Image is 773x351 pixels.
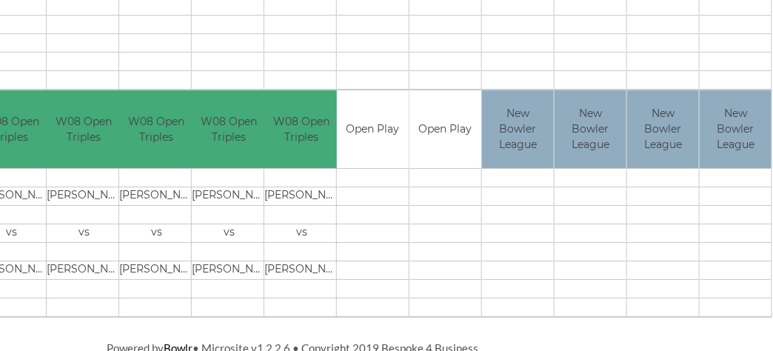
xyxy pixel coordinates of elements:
[119,187,194,205] td: [PERSON_NAME]
[192,90,267,168] td: W08 Open Triples
[337,90,409,168] td: Open Play
[264,224,339,242] td: vs
[264,187,339,205] td: [PERSON_NAME]
[700,90,772,168] td: New Bowler League
[264,261,339,279] td: [PERSON_NAME]
[264,90,339,168] td: W08 Open Triples
[627,90,699,168] td: New Bowler League
[192,187,267,205] td: [PERSON_NAME]
[482,90,554,168] td: New Bowler League
[47,261,121,279] td: [PERSON_NAME]
[47,90,121,168] td: W08 Open Triples
[555,90,626,168] td: New Bowler League
[192,261,267,279] td: [PERSON_NAME]
[47,187,121,205] td: [PERSON_NAME]
[192,224,267,242] td: vs
[119,224,194,242] td: vs
[409,90,481,168] td: Open Play
[119,261,194,279] td: [PERSON_NAME]
[47,224,121,242] td: vs
[119,90,194,168] td: W08 Open Triples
